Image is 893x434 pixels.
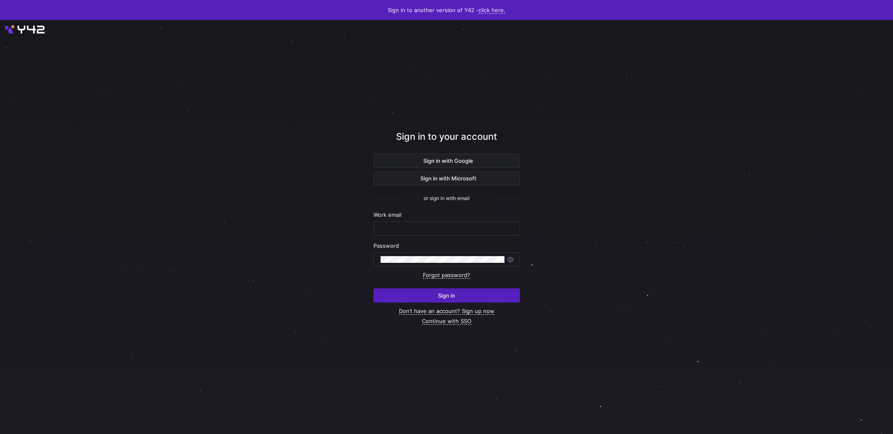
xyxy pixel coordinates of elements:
[373,242,399,249] span: Password
[422,318,471,325] a: Continue with SSO
[479,7,505,14] a: click here.
[424,195,470,201] span: or sign in with email
[420,157,473,164] span: Sign in with Google
[438,292,455,299] span: Sign in
[417,175,476,182] span: Sign in with Microsoft
[399,308,494,315] a: Don’t have an account? Sign up now
[373,171,520,185] button: Sign in with Microsoft
[423,272,470,279] a: Forgot password?
[373,154,520,168] button: Sign in with Google
[373,130,520,154] div: Sign in to your account
[373,211,401,218] span: Work email
[373,288,520,303] button: Sign in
